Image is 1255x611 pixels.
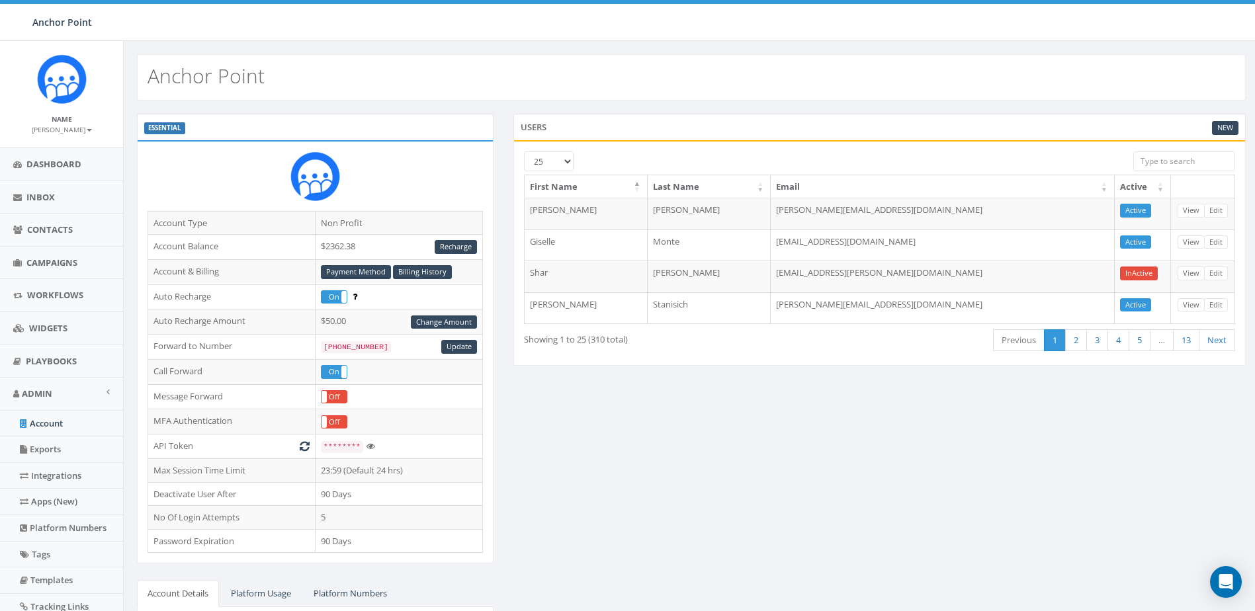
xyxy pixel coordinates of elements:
label: Off [322,391,347,403]
img: Rally_platform_Icon_1.png [37,54,87,104]
a: 2 [1065,329,1087,351]
a: Change Amount [411,315,477,329]
td: Password Expiration [148,529,316,553]
td: Account & Billing [148,259,316,284]
a: [PERSON_NAME] [32,123,92,135]
small: [PERSON_NAME] [32,125,92,134]
a: Next [1199,329,1235,351]
a: Update [441,340,477,354]
td: [PERSON_NAME] [525,198,648,229]
td: Stanisich [648,292,771,324]
code: [PHONE_NUMBER] [321,341,391,353]
h2: Anchor Point [148,65,265,87]
a: Active [1120,204,1151,218]
td: Giselle [525,229,648,261]
td: [EMAIL_ADDRESS][DOMAIN_NAME] [771,229,1115,261]
i: Generate New Token [300,442,310,450]
a: Billing History [393,265,452,279]
input: Type to search [1133,151,1235,171]
td: Call Forward [148,359,316,384]
a: Edit [1204,266,1228,280]
a: Edit [1204,298,1228,312]
td: Shar [525,261,648,292]
a: Platform Numbers [303,580,398,607]
td: Account Balance [148,235,316,260]
td: [PERSON_NAME] [648,198,771,229]
a: Payment Method [321,265,391,279]
a: Active [1120,298,1151,312]
a: Account Details [137,580,219,607]
span: Playbooks [26,355,77,367]
td: $2362.38 [315,235,482,260]
div: OnOff [321,415,347,429]
div: OnOff [321,365,347,379]
td: [PERSON_NAME] [525,292,648,324]
label: Off [322,416,347,428]
span: Inbox [26,191,55,203]
td: 90 Days [315,482,482,506]
a: InActive [1120,266,1158,280]
span: Campaigns [26,257,77,268]
td: Auto Recharge Amount [148,309,316,335]
td: 23:59 (Default 24 hrs) [315,458,482,482]
td: 90 Days [315,529,482,553]
th: Active: activate to sort column ascending [1115,175,1171,198]
span: Widgets [29,322,67,334]
td: Account Type [148,211,316,235]
td: Auto Recharge [148,284,316,309]
label: On [322,291,347,304]
th: Last Name: activate to sort column ascending [648,175,771,198]
a: 4 [1107,329,1129,351]
td: API Token [148,434,316,459]
span: Anchor Point [32,16,92,28]
span: Dashboard [26,158,81,170]
img: Rally_platform_Icon_1.png [290,151,340,201]
td: Forward to Number [148,335,316,360]
a: View [1178,204,1205,218]
span: Enable to prevent campaign failure. [353,290,357,302]
small: Name [52,114,72,124]
a: 5 [1129,329,1150,351]
label: On [322,366,347,378]
a: 3 [1086,329,1108,351]
td: Monte [648,229,771,261]
span: Admin [22,387,52,399]
span: Workflows [27,289,83,301]
div: OnOff [321,390,347,404]
a: Edit [1204,235,1228,249]
div: Showing 1 to 25 (310 total) [524,328,809,346]
a: Recharge [435,240,477,254]
td: $50.00 [315,309,482,335]
span: Contacts [27,224,73,235]
td: [PERSON_NAME][EMAIL_ADDRESS][DOMAIN_NAME] [771,198,1115,229]
td: 5 [315,506,482,530]
a: View [1178,298,1205,312]
a: New [1212,121,1238,135]
a: 13 [1173,329,1199,351]
div: Users [513,114,1246,140]
td: Message Forward [148,384,316,409]
td: Max Session Time Limit [148,458,316,482]
a: Platform Usage [220,580,302,607]
td: [EMAIL_ADDRESS][PERSON_NAME][DOMAIN_NAME] [771,261,1115,292]
td: MFA Authentication [148,409,316,434]
label: ESSENTIAL [144,122,185,134]
a: … [1150,329,1174,351]
div: OnOff [321,290,347,304]
a: Previous [993,329,1045,351]
th: Email: activate to sort column ascending [771,175,1115,198]
td: [PERSON_NAME][EMAIL_ADDRESS][DOMAIN_NAME] [771,292,1115,324]
a: Active [1120,235,1151,249]
a: 1 [1044,329,1066,351]
div: Open Intercom Messenger [1210,566,1242,598]
td: No Of Login Attempts [148,506,316,530]
td: Non Profit [315,211,482,235]
td: [PERSON_NAME] [648,261,771,292]
td: Deactivate User After [148,482,316,506]
a: View [1178,266,1205,280]
th: First Name: activate to sort column descending [525,175,648,198]
a: Edit [1204,204,1228,218]
a: View [1178,235,1205,249]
